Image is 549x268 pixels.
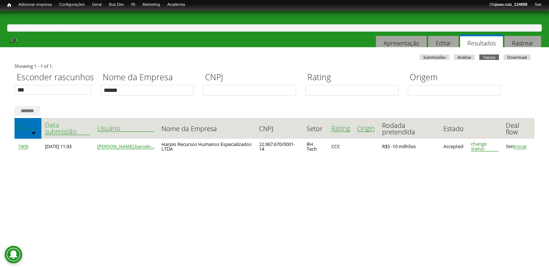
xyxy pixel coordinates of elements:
[460,34,503,50] a: Resultados
[23,24,58,30] a: Administração
[306,71,403,85] label: Rating
[328,139,353,154] td: CCC
[7,24,542,32] div: » »
[378,118,440,139] th: Rodada pretendida
[357,125,375,132] a: Origin
[56,2,89,8] a: Configurações
[158,139,256,154] td: Harpio Recursos Humanos Especializados LTDA
[420,54,449,60] a: Submissões
[105,2,128,8] a: Bus Dev
[7,24,20,30] a: Início
[101,71,198,85] label: Nome da Empresa
[139,2,164,8] a: Marketing
[303,139,328,154] td: RH Tech
[331,125,350,132] a: Rating
[61,24,80,30] a: Bus Dev
[18,144,28,149] a: 7409
[479,54,499,60] a: Tabela
[504,36,541,50] a: Rastrear
[255,139,303,154] td: 22.967.670/0001-14
[18,123,38,130] a: ID
[428,36,459,50] a: Editar
[97,144,154,149] a: [PERSON_NAME].barcelo...
[128,2,139,8] a: RI
[514,144,527,149] a: trocar
[7,3,11,8] span: Início
[454,54,475,60] a: Análise
[471,142,499,151] a: change status
[440,118,467,139] th: Estado
[31,130,36,135] img: ordem crescente
[164,2,189,8] a: Academia
[502,118,534,139] th: Deal flow
[97,125,154,132] a: Usuário
[255,118,303,139] th: CNPJ
[15,64,534,69] div: Showing 1 - 1 of 1.
[41,139,94,154] td: [DATE] 11:33
[376,36,427,50] a: Apresentação
[303,118,328,139] th: Setor
[440,139,467,154] td: Accepted
[88,2,105,8] a: Geral
[531,2,545,8] a: Sair
[203,71,301,85] label: CNPJ
[504,54,530,60] a: Download
[408,71,505,85] label: Origem
[496,2,528,7] strong: joao.ruiz_124888
[15,71,96,85] label: Esconder rascunhos
[15,2,56,8] a: Adicionar empresa
[158,118,256,139] th: Nome da Empresa
[4,2,15,9] a: Início
[45,122,90,135] a: Data submissão
[378,139,440,154] td: R$5 -10 milhões
[486,2,531,8] a: Olájoao.ruiz_124888
[502,139,534,154] td: Sim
